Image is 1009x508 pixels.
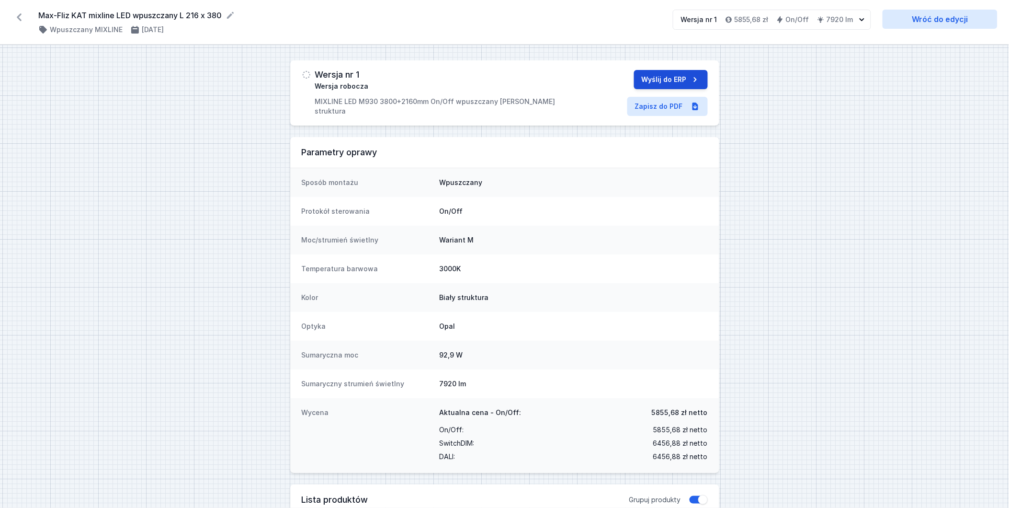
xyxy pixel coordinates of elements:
[302,235,432,245] dt: Moc/strumień świetlny
[315,70,360,80] h3: Wersja nr 1
[440,408,522,417] span: Aktualna cena - On/Off:
[627,97,708,116] a: Zapisz do PDF
[653,423,708,437] span: 5855,68 zł netto
[440,178,708,187] dd: Wpuszczany
[302,293,432,302] dt: Kolor
[302,147,708,158] h3: Parametry oprawy
[653,450,708,463] span: 6456,88 zł netto
[883,10,998,29] a: Wróć do edycji
[302,264,432,274] dt: Temperatura barwowa
[38,10,661,21] form: Max-Fliz KAT mixline LED wpuszczany L 216 x 380
[226,11,235,20] button: Edytuj nazwę projektu
[673,10,871,30] button: Wersja nr 15855,68 złOn/Off7920 lm
[142,25,164,35] h4: [DATE]
[440,379,708,389] dd: 7920 lm
[302,494,629,506] h3: Lista produktów
[302,207,432,216] dt: Protokół sterowania
[440,350,708,360] dd: 92,9 W
[50,25,123,35] h4: Wpuszczany MIXLINE
[689,495,708,505] button: Grupuj produkty
[302,70,311,80] img: draft.svg
[440,450,455,463] span: DALI :
[653,437,708,450] span: 6456,88 zł netto
[634,70,708,89] button: Wyślij do ERP
[629,495,681,505] span: Grupuj produkty
[440,264,708,274] dd: 3000K
[302,178,432,187] dt: Sposób montażu
[302,350,432,360] dt: Sumaryczna moc
[315,97,572,116] p: MIXLINE LED M930 3800+2160mm On/Off wpuszczany [PERSON_NAME] struktura
[440,207,708,216] dd: On/Off
[440,423,464,437] span: On/Off :
[681,15,717,24] div: Wersja nr 1
[735,15,769,24] h4: 5855,68 zł
[827,15,853,24] h4: 7920 lm
[440,235,708,245] dd: Wariant M
[315,81,369,91] span: Wersja robocza
[652,408,708,417] span: 5855,68 zł netto
[440,293,708,302] dd: Biały struktura
[786,15,809,24] h4: On/Off
[302,322,432,331] dt: Optyka
[440,437,475,450] span: SwitchDIM :
[302,408,432,463] dt: Wycena
[302,379,432,389] dt: Sumaryczny strumień świetlny
[440,322,708,331] dd: Opal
